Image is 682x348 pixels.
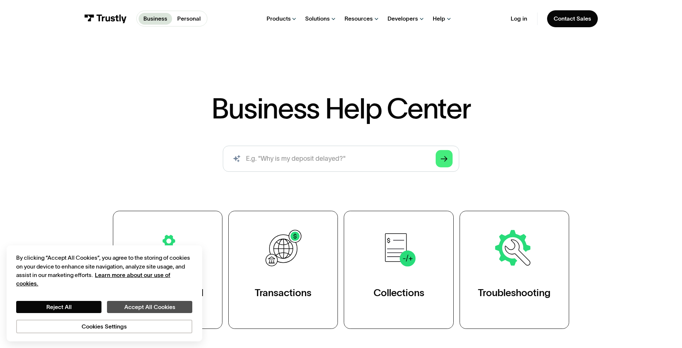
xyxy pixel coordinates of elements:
[139,13,172,25] a: Business
[84,14,126,23] img: Trustly Logo
[255,286,311,299] div: Transactions
[143,14,167,23] p: Business
[16,253,192,288] div: By clicking “Accept All Cookies”, you agree to the storing of cookies on your device to enhance s...
[478,286,550,299] div: Troubleshooting
[267,15,291,22] div: Products
[374,286,424,299] div: Collections
[172,13,206,25] a: Personal
[228,211,338,329] a: Transactions
[554,15,591,22] div: Contact Sales
[511,15,527,22] a: Log in
[177,14,201,23] p: Personal
[223,146,459,172] form: Search
[344,15,373,22] div: Resources
[16,320,192,333] button: Cookies Settings
[107,301,192,313] button: Accept All Cookies
[433,15,445,22] div: Help
[388,15,418,22] div: Developers
[7,245,202,341] div: Cookie banner
[344,211,453,329] a: Collections
[223,146,459,172] input: search
[211,94,471,123] h1: Business Help Center
[547,10,597,28] a: Contact Sales
[113,211,222,329] a: Merchant Portal Support
[460,211,569,329] a: Troubleshooting
[305,15,330,22] div: Solutions
[16,301,101,313] button: Reject All
[16,253,192,333] div: Privacy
